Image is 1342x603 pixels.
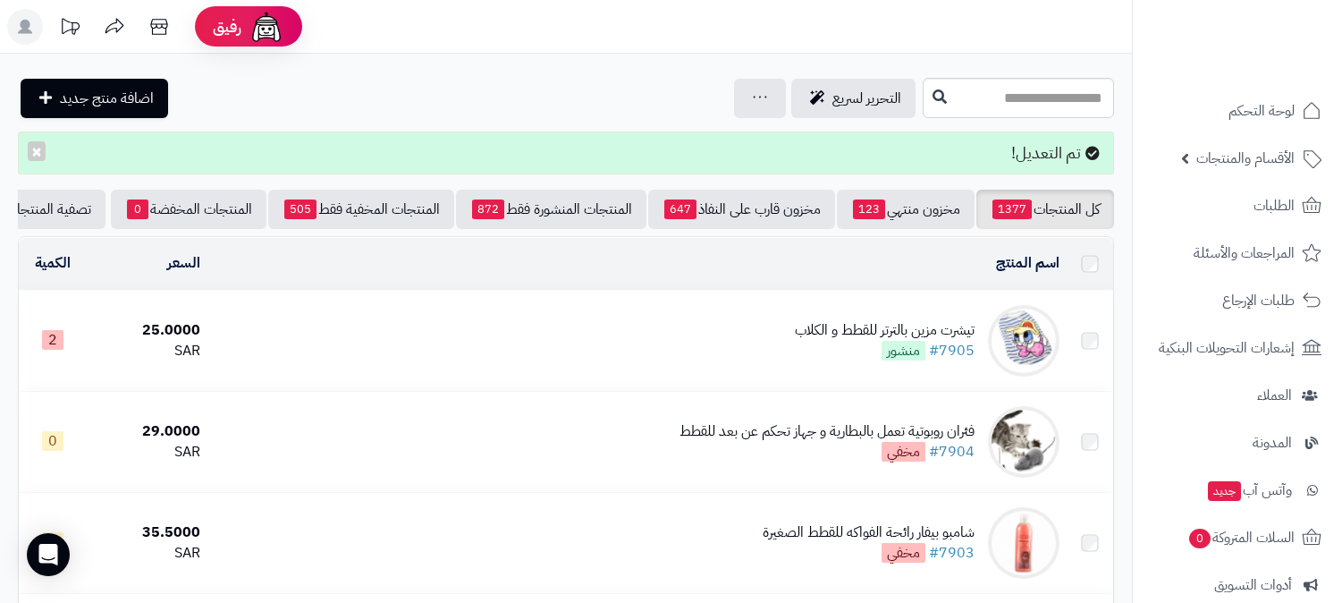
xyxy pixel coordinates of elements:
span: طلبات الإرجاع [1222,288,1295,313]
a: المنتجات المخفية فقط505 [268,190,454,229]
span: 505 [284,200,317,219]
a: تحديثات المنصة [47,9,92,49]
span: مخفي [882,543,925,563]
span: 0 [1188,528,1211,549]
span: أدوات التسويق [1214,573,1292,598]
span: 647 [664,200,696,219]
img: تيشرت مزين بالترتر للقطط و الكلاب [988,305,1059,377]
a: السعر [167,252,200,274]
a: العملاء [1144,374,1331,417]
a: الطلبات [1144,184,1331,227]
button: × [28,141,46,161]
span: الأقسام والمنتجات [1196,146,1295,171]
a: المراجعات والأسئلة [1144,232,1331,275]
img: شامبو بيفار رائحة الفواكه للقطط الصغيرة [988,507,1059,579]
div: 25.0000 [93,320,200,341]
a: المنتجات المخفضة0 [111,190,266,229]
span: 2 [42,330,63,350]
a: المنتجات المنشورة فقط872 [456,190,646,229]
a: #7905 [929,340,975,361]
div: تيشرت مزين بالترتر للقطط و الكلاب [795,320,975,341]
a: مخزون قارب على النفاذ647 [648,190,835,229]
span: التحرير لسريع [832,88,901,109]
img: logo-2.png [1220,26,1325,64]
span: اضافة منتج جديد [60,88,154,109]
a: الكمية [35,252,71,274]
a: كل المنتجات1377 [976,190,1114,229]
span: تصفية المنتجات [5,199,91,220]
div: Open Intercom Messenger [27,533,70,576]
img: ai-face.png [249,9,284,45]
a: مخزون منتهي123 [837,190,975,229]
span: 0 [127,200,148,219]
span: 872 [472,200,504,219]
span: السلات المتروكة [1187,525,1295,550]
a: وآتس آبجديد [1144,469,1331,512]
span: جديد [1208,481,1241,501]
span: العملاء [1257,383,1292,408]
div: 35.5000 [93,522,200,543]
a: #7904 [929,441,975,463]
a: إشعارات التحويلات البنكية [1144,327,1331,369]
div: فئران روبوتية تعمل بالبطارية و جهاز تحكم عن بعد للقطط [679,421,975,442]
a: #7903 [929,542,975,564]
a: لوحة التحكم [1144,89,1331,132]
span: إشعارات التحويلات البنكية [1159,335,1295,361]
div: SAR [93,543,200,564]
div: SAR [93,442,200,463]
a: السلات المتروكة0 [1144,516,1331,559]
span: وآتس آب [1206,478,1292,503]
span: منشور [882,341,925,361]
div: شامبو بيفار رائحة الفواكه للقطط الصغيرة [763,522,975,543]
a: اسم المنتج [996,252,1059,274]
a: اضافة منتج جديد [21,79,168,118]
span: مخفي [882,442,925,462]
span: الطلبات [1253,193,1295,218]
div: 29.0000 [93,421,200,442]
span: المراجعات والأسئلة [1194,241,1295,266]
div: تم التعديل! [18,132,1114,174]
a: طلبات الإرجاع [1144,279,1331,322]
a: التحرير لسريع [791,79,916,118]
span: 1377 [992,200,1032,219]
a: المدونة [1144,421,1331,464]
span: رفيق [213,16,241,38]
img: فئران روبوتية تعمل بالبطارية و جهاز تحكم عن بعد للقطط [988,406,1059,478]
span: المدونة [1253,430,1292,455]
span: 123 [853,200,885,219]
span: 0 [42,431,63,451]
span: لوحة التحكم [1228,98,1295,123]
div: SAR [93,341,200,361]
